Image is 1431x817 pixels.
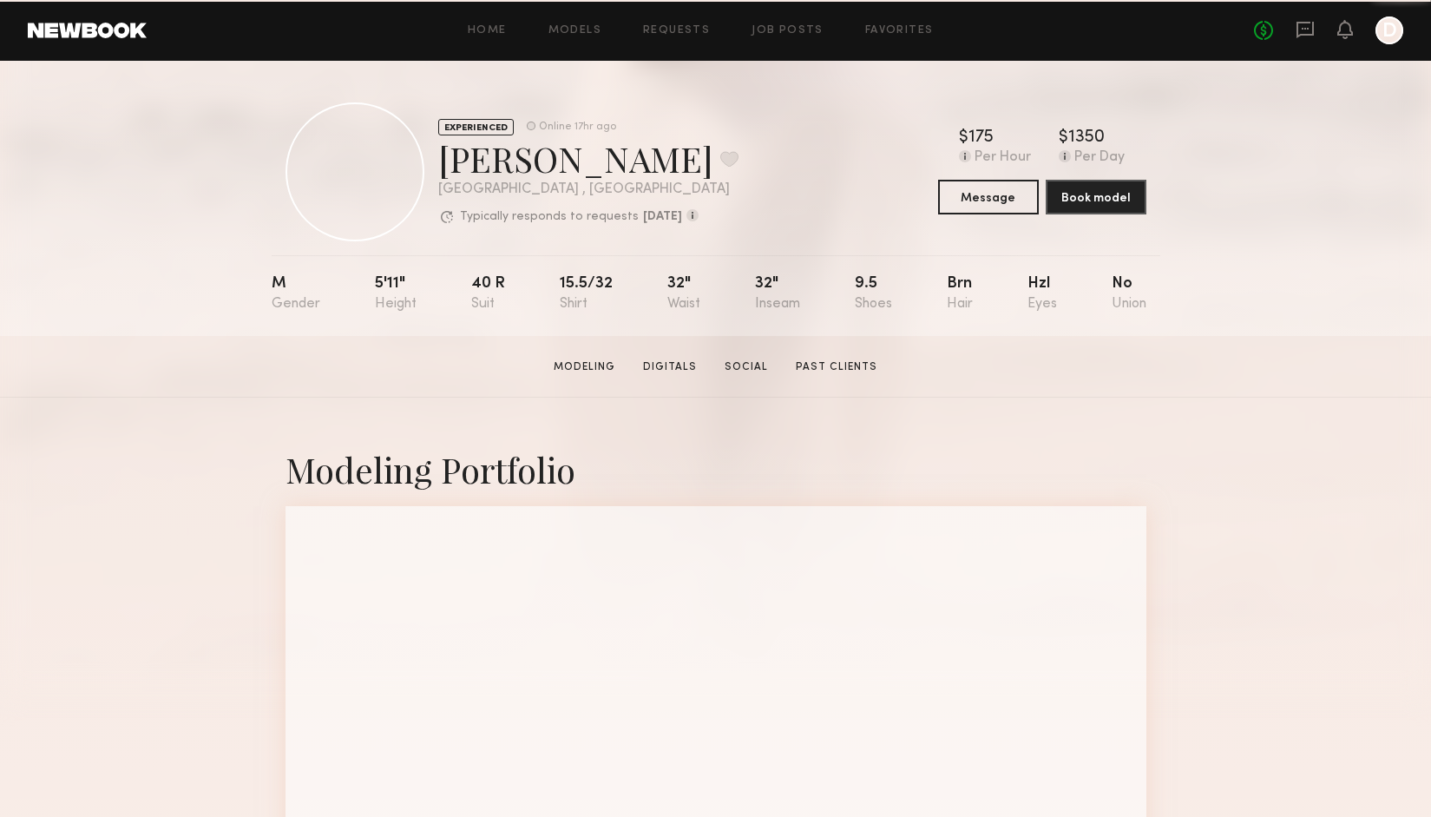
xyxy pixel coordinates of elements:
[438,135,738,181] div: [PERSON_NAME]
[947,276,973,312] div: Brn
[755,276,800,312] div: 32"
[460,211,639,223] p: Typically responds to requests
[438,182,738,197] div: [GEOGRAPHIC_DATA] , [GEOGRAPHIC_DATA]
[938,180,1039,214] button: Message
[1074,150,1125,166] div: Per Day
[560,276,613,312] div: 15.5/32
[752,25,824,36] a: Job Posts
[471,276,505,312] div: 40 r
[968,129,994,147] div: 175
[1059,129,1068,147] div: $
[548,25,601,36] a: Models
[636,359,704,375] a: Digitals
[547,359,622,375] a: Modeling
[789,359,884,375] a: Past Clients
[468,25,507,36] a: Home
[1046,180,1146,214] button: Book model
[272,276,320,312] div: M
[975,150,1031,166] div: Per Hour
[286,446,1146,492] div: Modeling Portfolio
[438,119,514,135] div: EXPERIENCED
[375,276,417,312] div: 5'11"
[1027,276,1057,312] div: Hzl
[667,276,700,312] div: 32"
[959,129,968,147] div: $
[1068,129,1105,147] div: 1350
[643,25,710,36] a: Requests
[1375,16,1403,44] a: D
[718,359,775,375] a: Social
[539,122,616,133] div: Online 17hr ago
[865,25,934,36] a: Favorites
[643,211,682,223] b: [DATE]
[1112,276,1146,312] div: No
[855,276,892,312] div: 9.5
